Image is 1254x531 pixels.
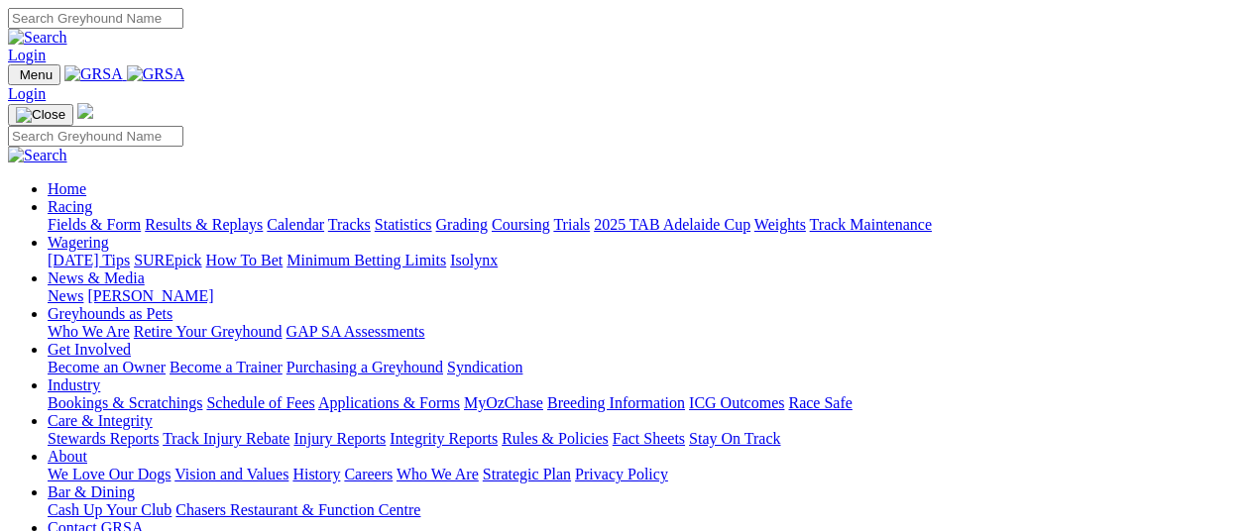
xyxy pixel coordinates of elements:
img: GRSA [127,65,185,83]
a: SUREpick [134,252,201,268]
a: [DATE] Tips [48,252,130,268]
span: Menu [20,67,53,82]
a: Careers [344,466,393,482]
input: Search [8,8,183,29]
a: GAP SA Assessments [286,323,425,340]
a: Tracks [328,216,371,233]
div: Greyhounds as Pets [48,323,1246,341]
img: Close [16,107,65,123]
a: Cash Up Your Club [48,501,171,518]
a: History [292,466,340,482]
a: Racing [48,198,92,215]
a: Schedule of Fees [206,394,314,411]
a: Fields & Form [48,216,141,233]
a: Isolynx [450,252,498,268]
a: Breeding Information [547,394,685,411]
div: About [48,466,1246,483]
a: Injury Reports [293,430,386,447]
button: Toggle navigation [8,64,60,85]
div: Care & Integrity [48,430,1246,448]
a: Stewards Reports [48,430,159,447]
a: Coursing [492,216,550,233]
a: Race Safe [788,394,852,411]
a: Statistics [375,216,432,233]
img: Search [8,147,67,164]
a: Care & Integrity [48,412,153,429]
a: Bar & Dining [48,483,135,500]
button: Toggle navigation [8,104,73,126]
a: Minimum Betting Limits [286,252,446,268]
div: Bar & Dining [48,501,1246,519]
a: News & Media [48,269,145,286]
img: Search [8,29,67,47]
a: Wagering [48,234,109,251]
a: Who We Are [48,323,130,340]
div: Racing [48,216,1246,234]
a: Track Injury Rebate [163,430,289,447]
div: News & Media [48,287,1246,305]
a: Strategic Plan [483,466,571,482]
a: Weights [754,216,806,233]
a: Applications & Forms [318,394,460,411]
a: Greyhounds as Pets [48,305,172,322]
a: Get Involved [48,341,131,358]
a: Results & Replays [145,216,263,233]
a: Fact Sheets [613,430,685,447]
a: Bookings & Scratchings [48,394,202,411]
a: About [48,448,87,465]
a: 2025 TAB Adelaide Cup [594,216,750,233]
a: Become an Owner [48,359,166,375]
a: Industry [48,376,100,393]
a: ICG Outcomes [689,394,784,411]
a: Grading [436,216,488,233]
a: Home [48,180,86,197]
a: We Love Our Dogs [48,466,171,482]
img: logo-grsa-white.png [77,103,93,119]
a: Who We Are [397,466,479,482]
a: Stay On Track [689,430,780,447]
a: Login [8,85,46,102]
a: Privacy Policy [575,466,668,482]
a: Purchasing a Greyhound [286,359,443,375]
div: Get Involved [48,359,1246,376]
a: How To Bet [206,252,284,268]
a: MyOzChase [464,394,543,411]
a: [PERSON_NAME] [87,287,213,304]
div: Industry [48,394,1246,412]
img: GRSA [64,65,123,83]
a: Login [8,47,46,63]
a: Syndication [447,359,522,375]
a: Vision and Values [174,466,288,482]
a: Retire Your Greyhound [134,323,283,340]
a: Chasers Restaurant & Function Centre [175,501,420,518]
a: News [48,287,83,304]
a: Rules & Policies [502,430,609,447]
a: Integrity Reports [390,430,498,447]
a: Calendar [267,216,324,233]
a: Track Maintenance [810,216,932,233]
a: Become a Trainer [170,359,283,375]
a: Trials [553,216,590,233]
input: Search [8,126,183,147]
div: Wagering [48,252,1246,269]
